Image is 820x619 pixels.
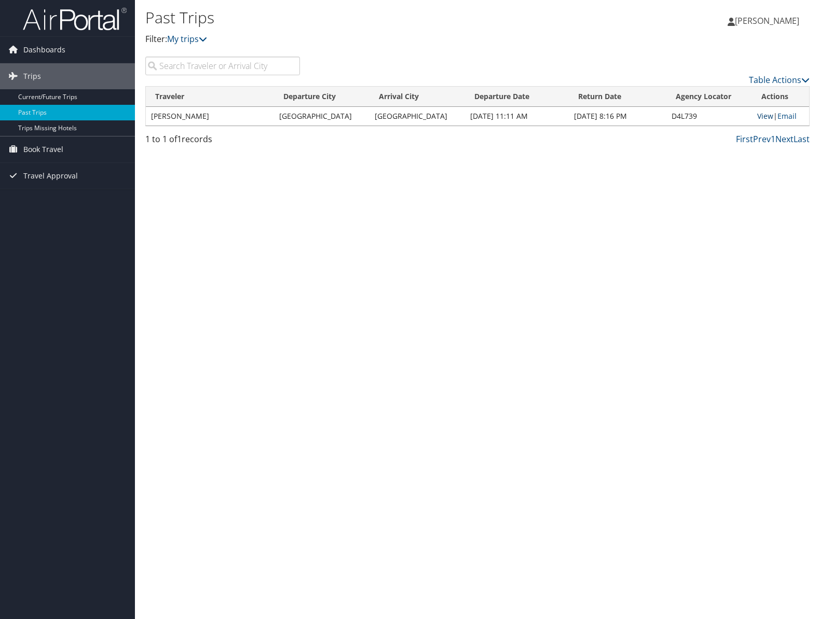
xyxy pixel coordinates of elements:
[274,107,370,126] td: [GEOGRAPHIC_DATA]
[777,111,797,121] a: Email
[465,107,569,126] td: [DATE] 11:11 AM
[146,107,274,126] td: [PERSON_NAME]
[753,133,771,145] a: Prev
[569,107,666,126] td: [DATE] 8:16 PM
[666,87,751,107] th: Agency Locator: activate to sort column ascending
[757,111,773,121] a: View
[177,133,182,145] span: 1
[145,133,300,150] div: 1 to 1 of records
[23,7,127,31] img: airportal-logo.png
[145,7,588,29] h1: Past Trips
[146,87,274,107] th: Traveler: activate to sort column ascending
[752,87,809,107] th: Actions
[569,87,666,107] th: Return Date: activate to sort column ascending
[23,136,63,162] span: Book Travel
[736,133,753,145] a: First
[23,63,41,89] span: Trips
[752,107,809,126] td: |
[370,107,465,126] td: [GEOGRAPHIC_DATA]
[274,87,370,107] th: Departure City: activate to sort column ascending
[749,74,810,86] a: Table Actions
[735,15,799,26] span: [PERSON_NAME]
[666,107,751,126] td: D4L739
[370,87,465,107] th: Arrival City: activate to sort column ascending
[771,133,775,145] a: 1
[23,163,78,189] span: Travel Approval
[728,5,810,36] a: [PERSON_NAME]
[23,37,65,63] span: Dashboards
[145,33,588,46] p: Filter:
[794,133,810,145] a: Last
[775,133,794,145] a: Next
[465,87,569,107] th: Departure Date: activate to sort column ascending
[167,33,207,45] a: My trips
[145,57,300,75] input: Search Traveler or Arrival City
